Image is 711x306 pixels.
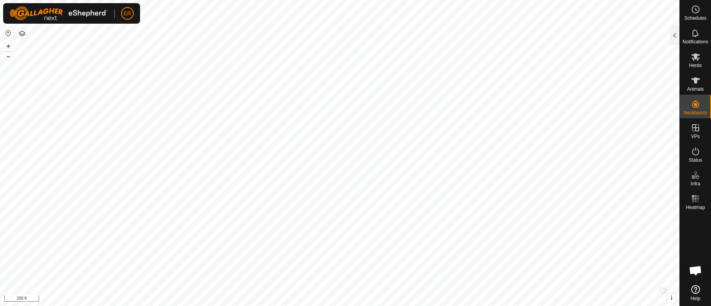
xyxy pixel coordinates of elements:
button: + [4,41,13,51]
button: i [667,294,676,302]
a: Help [680,282,711,304]
span: VPs [691,134,700,139]
button: Map Layers [17,29,27,38]
div: Open chat [684,259,707,282]
a: Contact Us [348,296,371,303]
span: Status [689,158,702,162]
span: Help [690,296,700,301]
span: Animals [687,87,704,91]
span: Schedules [684,16,706,21]
span: ER [123,9,131,18]
a: Privacy Policy [309,296,338,303]
span: Infra [690,181,700,186]
span: Herds [689,63,702,68]
img: Gallagher Logo [9,6,108,21]
span: Heatmap [686,205,705,210]
span: Neckbands [683,110,707,115]
button: Reset Map [4,28,13,38]
span: i [671,295,672,301]
span: Notifications [683,39,708,44]
button: – [4,52,13,61]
